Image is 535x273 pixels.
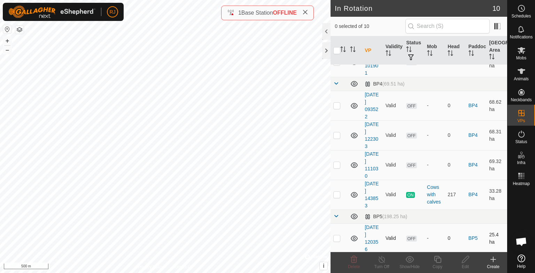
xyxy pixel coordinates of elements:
[468,132,478,138] a: BP4
[365,121,379,149] a: [DATE] 122303
[427,184,442,206] div: Cows with calves
[493,3,500,14] span: 10
[486,36,507,65] th: [GEOGRAPHIC_DATA] Area
[365,92,379,119] a: [DATE] 093522
[383,120,404,150] td: Valid
[517,119,525,123] span: VPs
[486,180,507,209] td: 33.28 ha
[445,180,466,209] td: 217
[424,36,445,65] th: Mob
[386,51,391,57] p-sorticon: Activate to sort
[320,262,327,270] button: i
[8,6,95,18] img: Gallagher Logo
[405,19,490,34] input: Search (S)
[365,224,379,252] a: [DATE] 120356
[445,223,466,253] td: 0
[445,150,466,180] td: 0
[424,264,451,270] div: Copy
[403,36,424,65] th: Status
[15,25,24,34] button: Map Layers
[489,55,495,60] p-sorticon: Activate to sort
[383,150,404,180] td: Valid
[517,161,525,165] span: Infra
[368,264,396,270] div: Turn Off
[382,81,405,87] span: (69.51 ha)
[406,133,417,139] span: OFF
[516,56,526,60] span: Mobs
[335,4,493,13] h2: In Rotation
[448,51,453,57] p-sorticon: Activate to sort
[445,120,466,150] td: 0
[350,47,356,53] p-sorticon: Activate to sort
[365,214,407,220] div: BP5
[406,103,417,109] span: OFF
[511,231,532,252] div: Open chat
[466,36,487,65] th: Paddock
[383,36,404,65] th: Validity
[3,25,11,34] button: Reset Map
[486,91,507,120] td: 68.62 ha
[241,10,273,16] span: Base Station
[479,264,507,270] div: Create
[323,263,324,269] span: i
[515,140,527,144] span: Status
[406,162,417,168] span: OFF
[406,47,412,53] p-sorticon: Activate to sort
[511,98,532,102] span: Neckbands
[406,59,417,65] span: OFF
[238,10,241,16] span: 1
[365,181,379,208] a: [DATE] 143853
[406,192,414,198] span: ON
[468,103,478,108] a: BP4
[383,223,404,253] td: Valid
[486,150,507,180] td: 69.32 ha
[340,47,346,53] p-sorticon: Activate to sort
[273,10,297,16] span: OFFLINE
[3,46,11,54] button: –
[445,36,466,65] th: Head
[383,180,404,209] td: Valid
[427,102,442,109] div: -
[3,37,11,45] button: +
[445,91,466,120] td: 0
[109,8,115,16] span: RJ
[362,36,383,65] th: VP
[427,235,442,242] div: -
[511,14,531,18] span: Schedules
[396,264,424,270] div: Show/Hide
[382,214,408,219] span: (198.25 ha)
[365,151,379,179] a: [DATE] 111030
[451,264,479,270] div: Edit
[486,223,507,253] td: 25.4 ha
[365,48,379,76] a: [DATE] 101901
[468,192,478,197] a: BP4
[348,264,360,269] span: Delete
[510,35,533,39] span: Notifications
[514,77,529,81] span: Animals
[427,161,442,169] div: -
[468,235,478,241] a: BP5
[517,264,526,268] span: Help
[406,236,417,242] span: OFF
[507,252,535,271] a: Help
[335,23,405,30] span: 0 selected of 10
[365,81,404,87] div: BP4
[172,264,193,270] a: Contact Us
[427,51,433,57] p-sorticon: Activate to sort
[427,132,442,139] div: -
[513,182,530,186] span: Heatmap
[383,91,404,120] td: Valid
[468,162,478,168] a: BP4
[138,264,164,270] a: Privacy Policy
[486,120,507,150] td: 68.31 ha
[468,51,474,57] p-sorticon: Activate to sort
